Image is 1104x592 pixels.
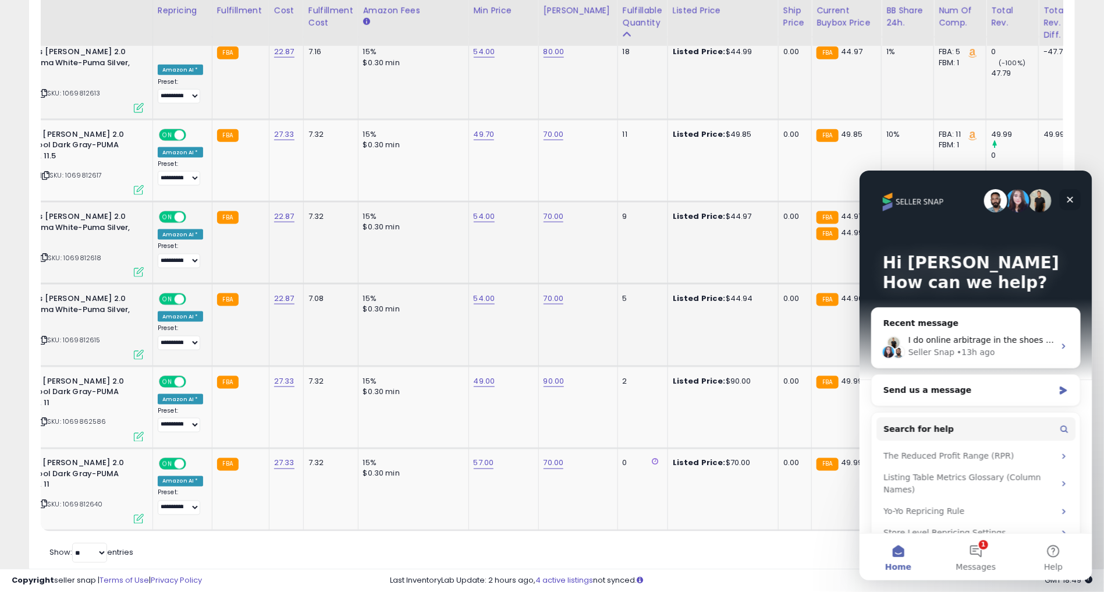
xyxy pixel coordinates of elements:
[817,228,838,240] small: FBA
[474,211,495,222] a: 54.00
[544,5,613,17] div: [PERSON_NAME]
[274,375,294,387] a: 27.33
[363,304,460,314] div: $0.30 min
[308,5,353,29] div: Fulfillment Cost
[886,47,925,57] div: 1%
[160,295,175,304] span: ON
[623,211,659,222] div: 9
[623,47,659,57] div: 18
[673,458,769,469] div: $70.00
[673,293,726,304] b: Listed Price:
[308,458,349,469] div: 7.32
[363,458,460,469] div: 15%
[544,46,565,58] a: 80.00
[217,458,239,471] small: FBA
[673,46,726,57] b: Listed Price:
[1043,5,1075,41] div: Total Rev. Diff.
[363,387,460,397] div: $0.30 min
[783,5,807,29] div: Ship Price
[886,5,929,29] div: BB Share 24h.
[363,5,464,17] div: Amazon Fees
[184,130,203,140] span: OFF
[991,129,1038,140] div: 49.99
[38,335,101,345] span: | SKU: 1069812615
[12,575,54,586] strong: Copyright
[158,311,203,322] div: Amazon AI *
[842,293,864,304] span: 44.96
[842,458,863,469] span: 49.99
[939,5,981,29] div: Num of Comp.
[817,129,838,142] small: FBA
[673,129,726,140] b: Listed Price:
[817,458,838,471] small: FBA
[535,575,593,586] a: 4 active listings
[842,375,863,387] span: 49.99
[673,129,769,140] div: $49.85
[1043,129,1071,140] div: 49.99
[274,46,294,58] a: 22.87
[308,129,349,140] div: 7.32
[673,293,769,304] div: $44.94
[217,376,239,389] small: FBA
[158,407,203,433] div: Preset:
[363,47,460,57] div: 15%
[274,5,299,17] div: Cost
[363,129,460,140] div: 15%
[308,376,349,387] div: 7.32
[363,469,460,479] div: $0.30 min
[158,78,203,104] div: Preset:
[217,47,239,59] small: FBA
[783,458,803,469] div: 0.00
[842,211,863,222] span: 44.97
[363,222,460,232] div: $0.30 min
[217,211,239,224] small: FBA
[158,394,203,405] div: Amazon AI *
[991,68,1038,79] div: 47.79
[184,459,203,469] span: OFF
[623,376,659,387] div: 2
[158,160,203,186] div: Preset:
[544,293,564,304] a: 70.00
[158,5,207,17] div: Repricing
[673,47,769,57] div: $44.99
[160,377,175,387] span: ON
[991,47,1038,57] div: 0
[673,458,726,469] b: Listed Price:
[38,417,107,427] span: | SKU: 1069862586
[308,293,349,304] div: 7.08
[673,5,773,17] div: Listed Price
[939,47,977,57] div: FBA: 5
[474,375,495,387] a: 49.00
[817,293,838,306] small: FBA
[939,58,977,68] div: FBM: 1
[158,65,203,75] div: Amazon AI *
[217,129,239,142] small: FBA
[363,211,460,222] div: 15%
[783,376,803,387] div: 0.00
[274,129,294,140] a: 27.33
[544,458,564,469] a: 70.00
[158,476,203,487] div: Amazon AI *
[474,46,495,58] a: 54.00
[842,46,863,57] span: 44.97
[100,575,149,586] a: Terms of Use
